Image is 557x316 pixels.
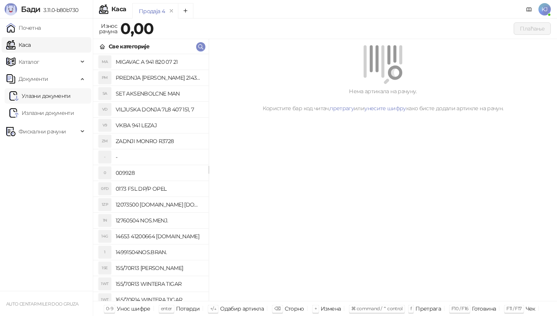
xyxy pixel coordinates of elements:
[285,304,304,314] div: Сторно
[116,278,202,290] h4: 155/70R13 WINTERA TIGAR
[116,294,202,306] h4: 165/70R14 WINTERA TIGAR
[116,151,202,163] h4: -
[99,56,111,68] div: MA
[526,304,535,314] div: Чек
[99,151,111,163] div: -
[116,72,202,84] h4: PREDNJA [PERSON_NAME] 21430596
[274,306,280,311] span: ⌫
[99,262,111,274] div: 1SE
[314,306,317,311] span: +
[415,304,441,314] div: Претрага
[99,87,111,100] div: SA
[93,54,208,301] div: grid
[6,301,79,307] small: AUTO CENTAR MILER DOO GRUZA
[116,214,202,227] h4: 12760504 NOS.MENJ.
[99,183,111,195] div: 0FD
[111,6,126,12] div: Каса
[538,3,551,15] span: KJ
[321,304,341,314] div: Измена
[120,19,154,38] strong: 0,00
[5,3,17,15] img: Logo
[106,306,113,311] span: 0-9
[99,278,111,290] div: 1WT
[99,135,111,147] div: ZM
[19,124,66,139] span: Фискални рачуни
[40,7,78,14] span: 3.11.0-b80b730
[99,198,111,211] div: 1ZP
[19,71,48,87] span: Документи
[99,119,111,132] div: V9
[116,198,202,211] h4: 12073500 [DOMAIN_NAME] [DOMAIN_NAME]
[21,5,40,14] span: Бади
[161,306,172,311] span: enter
[116,87,202,100] h4: SET AKSENBOLCNE MAN
[218,87,548,113] div: Нема артикала на рачуну. Користите бар код читач, или како бисте додали артикле на рачун.
[451,306,468,311] span: F10 / F16
[99,214,111,227] div: 1N
[99,72,111,84] div: PM
[116,183,202,195] h4: 0173 FSL DP/P OPEL
[99,294,111,306] div: 1WT
[9,88,71,104] a: Ulazni dokumentiУлазни документи
[166,8,176,14] button: remove
[99,246,111,258] div: 1
[364,105,406,112] a: унесите шифру
[116,246,202,258] h4: 14991504NOS.BRAN.
[116,167,202,179] h4: 009928
[99,230,111,243] div: 14G
[210,306,216,311] span: ↑/↓
[410,306,412,311] span: f
[176,304,200,314] div: Потврди
[116,230,202,243] h4: 14653 41200664 [DOMAIN_NAME]
[506,306,521,311] span: F11 / F17
[139,7,165,15] div: Продаја 4
[116,56,202,68] h4: MIGAVAC A 941 820 07 21
[178,3,193,19] button: Add tab
[220,304,264,314] div: Одабир артикла
[19,54,39,70] span: Каталог
[116,262,202,274] h4: 155/70R13 [PERSON_NAME]
[97,21,119,36] div: Износ рачуна
[6,20,41,36] a: Почетна
[9,105,74,121] a: Излазни документи
[116,119,202,132] h4: VKBA 941 LEZAJ
[6,37,31,53] a: Каса
[330,105,354,112] a: претрагу
[472,304,496,314] div: Готовина
[117,304,150,314] div: Унос шифре
[109,42,149,51] div: Све категорије
[116,103,202,116] h4: VILJUSKA DONJA 7L8 407 151, 7
[514,22,551,35] button: Плаћање
[523,3,535,15] a: Документација
[351,306,403,311] span: ⌘ command / ⌃ control
[99,103,111,116] div: VD
[116,135,202,147] h4: ZADNJI MONRO R3728
[99,167,111,179] div: 0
